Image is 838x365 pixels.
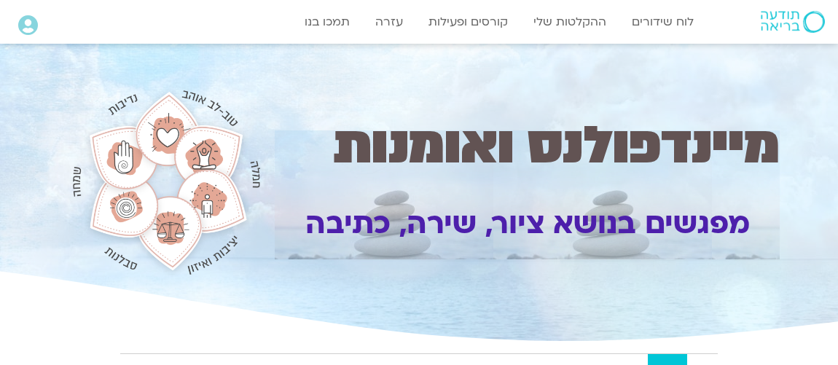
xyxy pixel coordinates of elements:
h1: מיינדפולנס ואומנות [275,122,780,170]
a: עזרה [368,8,410,36]
a: קורסים ופעילות [421,8,515,36]
img: תודעה בריאה [761,11,825,33]
a: לוח שידורים [624,8,701,36]
p: מפגשים בנושא ציור, שירה, כתיבה [275,199,780,249]
a: ההקלטות שלי [526,8,614,36]
a: תמכו בנו [297,8,357,36]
